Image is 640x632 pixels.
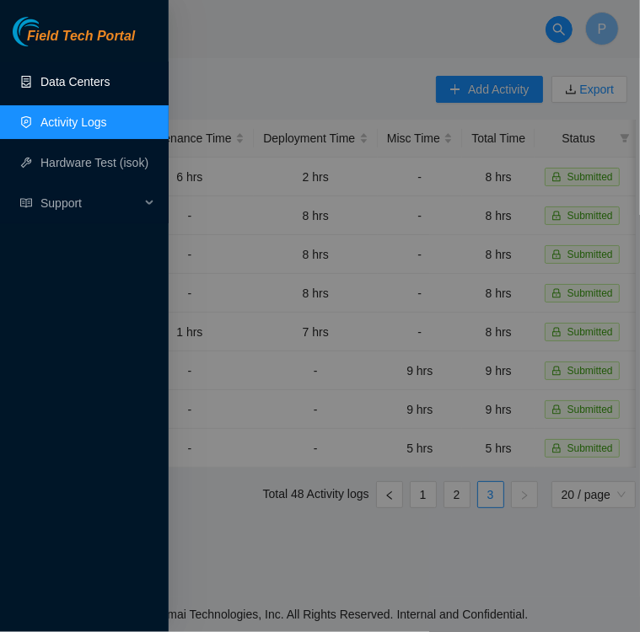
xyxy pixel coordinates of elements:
span: read [20,197,32,209]
span: Support [40,186,140,220]
a: Activity Logs [40,115,107,129]
span: Field Tech Portal [27,29,135,45]
img: Akamai Technologies [13,17,85,46]
a: Akamai TechnologiesField Tech Portal [13,30,135,52]
a: Data Centers [40,75,110,88]
a: Hardware Test (isok) [40,156,148,169]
